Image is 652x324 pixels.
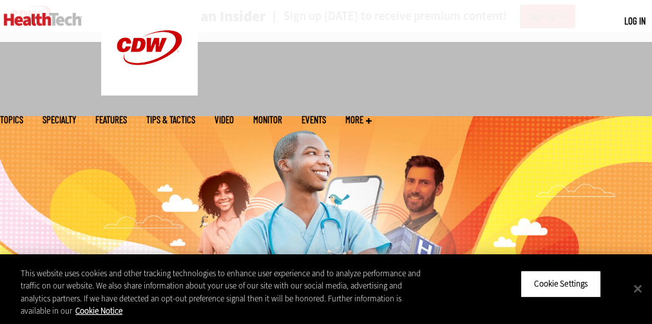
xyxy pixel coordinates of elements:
[43,115,76,125] span: Specialty
[21,267,426,318] div: This website uses cookies and other tracking technologies to enhance user experience and to analy...
[521,270,601,298] button: Cookie Settings
[95,115,127,125] a: Features
[345,115,372,125] span: More
[302,115,326,125] a: Events
[624,274,652,303] button: Close
[624,15,646,26] a: Log in
[215,115,234,125] a: Video
[4,13,82,26] img: Home
[253,115,282,125] a: MonITor
[75,305,122,316] a: More information about your privacy
[101,85,198,99] a: CDW
[624,14,646,28] div: User menu
[146,115,195,125] a: Tips & Tactics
